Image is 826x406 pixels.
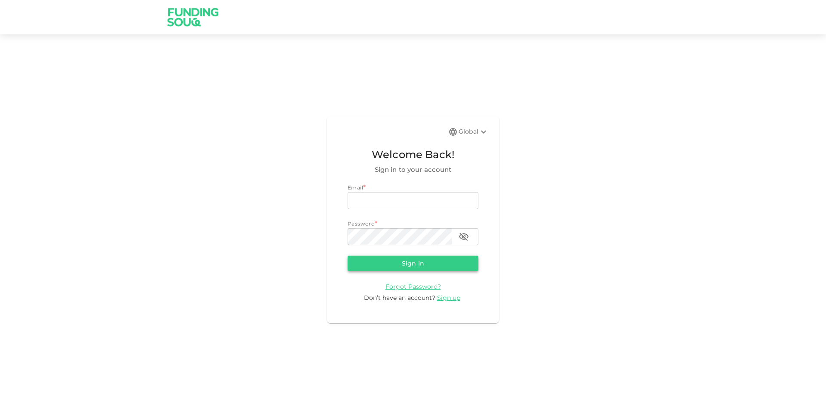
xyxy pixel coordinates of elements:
input: password [348,228,452,245]
a: Forgot Password? [385,282,441,290]
span: Sign up [437,294,460,302]
span: Sign in to your account [348,165,478,175]
span: Don’t have an account? [364,294,435,302]
button: Sign in [348,256,478,271]
div: Global [459,127,489,137]
span: Password [348,220,375,227]
span: Email [348,184,363,191]
input: email [348,192,478,209]
span: Welcome Back! [348,147,478,163]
